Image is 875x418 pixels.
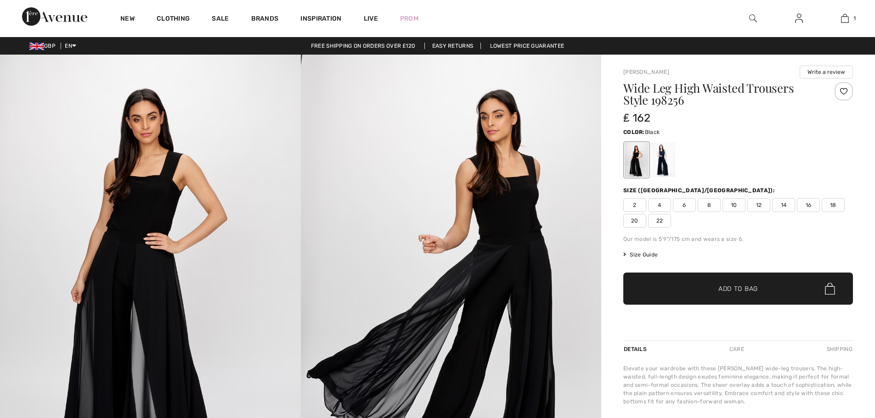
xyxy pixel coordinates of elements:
[623,111,650,124] span: ₤ 162
[648,198,671,212] span: 4
[623,129,645,135] span: Color:
[625,143,649,177] div: Black
[853,14,856,22] span: 1
[623,364,853,406] div: Elevate your wardrobe with these [PERSON_NAME] wide-leg trousers. The high-waisted, full-length d...
[824,341,853,357] div: Shipping
[795,13,803,24] img: My Info
[304,43,423,49] a: Free shipping on orders over ₤120
[788,13,810,24] a: Sign In
[749,13,757,24] img: search the website
[251,15,279,24] a: Brands
[772,198,795,212] span: 14
[400,14,418,23] a: Prom
[648,214,671,228] span: 22
[65,43,76,49] span: EN
[483,43,572,49] a: Lowest Price Guarantee
[120,15,135,24] a: New
[212,15,229,24] a: Sale
[623,273,853,305] button: Add to Bag
[424,43,481,49] a: Easy Returns
[623,69,669,75] a: [PERSON_NAME]
[747,198,770,212] span: 12
[841,13,849,24] img: My Bag
[22,7,87,26] img: 1ère Avenue
[797,198,820,212] span: 16
[822,198,845,212] span: 18
[723,198,745,212] span: 10
[698,198,721,212] span: 8
[623,235,853,243] div: Our model is 5'9"/175 cm and wears a size 6.
[800,66,853,78] button: Write a review
[623,186,777,195] div: Size ([GEOGRAPHIC_DATA]/[GEOGRAPHIC_DATA]):
[623,198,646,212] span: 2
[718,284,758,294] span: Add to Bag
[825,283,835,295] img: Bag.svg
[29,43,44,50] img: UK Pound
[673,198,696,212] span: 6
[722,341,752,357] div: Care
[645,129,660,135] span: Black
[300,15,341,24] span: Inspiration
[157,15,190,24] a: Clothing
[623,251,658,259] span: Size Guide
[623,341,649,357] div: Details
[623,214,646,228] span: 20
[623,82,815,106] h1: Wide Leg High Waisted Trousers Style 198256
[822,13,867,24] a: 1
[651,143,675,177] div: Midnight
[29,43,59,49] span: GBP
[364,14,378,23] a: Live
